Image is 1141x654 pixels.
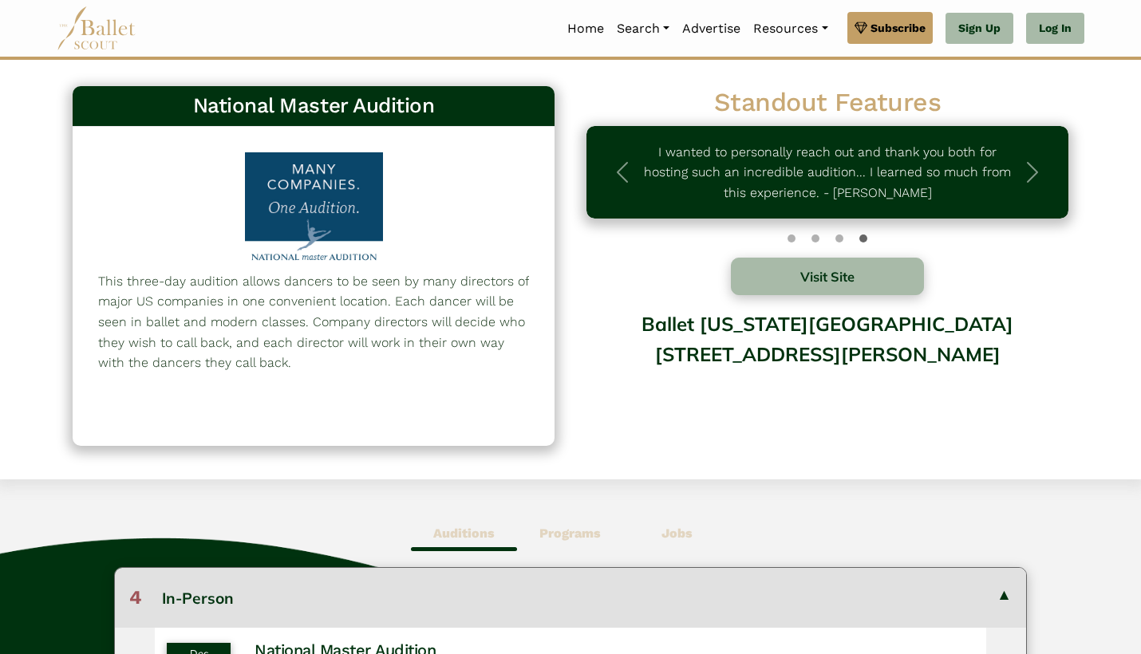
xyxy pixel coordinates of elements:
b: Programs [539,526,601,541]
a: Advertise [676,12,747,45]
button: 4In-Person [115,568,1026,627]
span: 4 [129,586,142,609]
a: Resources [747,12,834,45]
p: This three-day audition allows dancers to be seen by many directors of major US companies in one ... [98,271,529,373]
b: Jobs [661,526,693,541]
a: Sign Up [946,13,1013,45]
div: Ballet [US_STATE][GEOGRAPHIC_DATA][STREET_ADDRESS][PERSON_NAME] [586,301,1068,429]
p: I wanted to personally reach out and thank you both for hosting such an incredible audition... I ... [642,142,1013,203]
button: Slide 0 [788,227,796,250]
a: Home [561,12,610,45]
img: gem.svg [855,19,867,37]
span: Subscribe [871,19,926,37]
h2: Standout Features [586,86,1068,120]
a: Log In [1026,13,1084,45]
button: Visit Site [731,258,924,295]
b: Auditions [433,526,495,541]
a: Subscribe [847,12,933,44]
button: Slide 1 [811,227,819,250]
a: Search [610,12,676,45]
button: Slide 2 [835,227,843,250]
h3: National Master Audition [85,93,542,120]
button: Slide 3 [859,227,867,250]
